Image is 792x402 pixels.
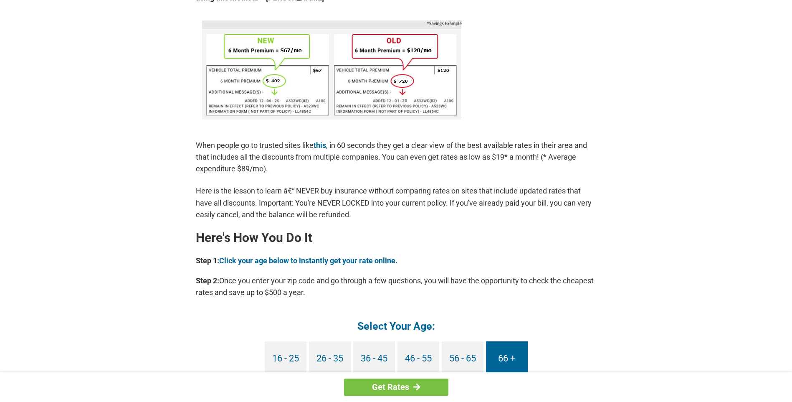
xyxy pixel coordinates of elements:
[196,276,219,285] b: Step 2:
[353,341,395,376] a: 36 - 45
[442,341,483,376] a: 56 - 65
[397,341,439,376] a: 46 - 55
[314,141,326,150] a: this
[344,379,448,396] a: Get Rates
[486,341,528,376] a: 66 +
[309,341,351,376] a: 26 - 35
[202,20,462,120] img: savings
[196,319,597,333] h4: Select Your Age:
[196,231,597,244] h2: Here's How You Do It
[196,140,597,175] p: When people go to trusted sites like , in 60 seconds they get a clear view of the best available ...
[196,185,597,220] p: Here is the lesson to learn â€“ NEVER buy insurance without comparing rates on sites that include...
[196,275,597,298] p: Once you enter your zip code and go through a few questions, you will have the opportunity to che...
[219,256,397,265] a: Click your age below to instantly get your rate online.
[265,341,306,376] a: 16 - 25
[196,256,219,265] b: Step 1:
